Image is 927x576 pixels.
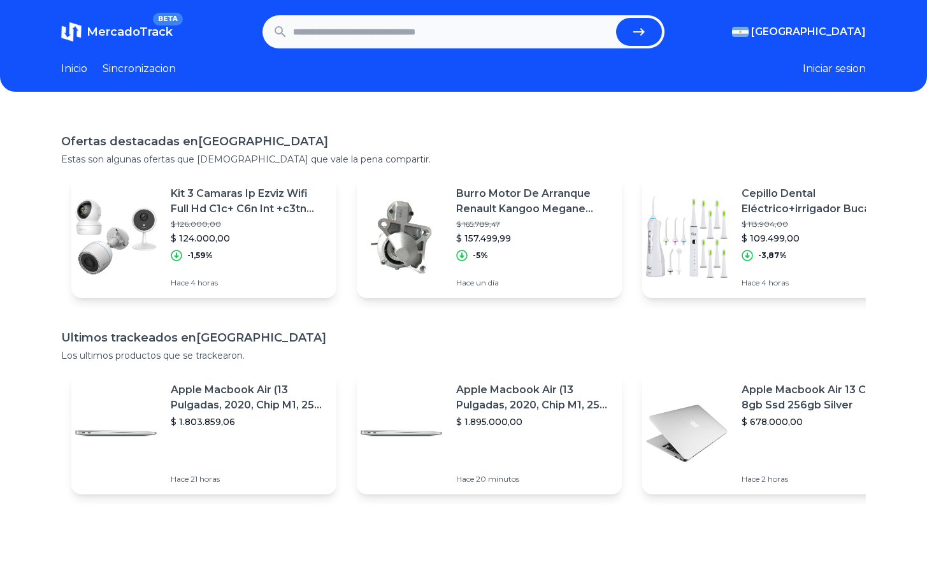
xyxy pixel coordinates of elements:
[642,192,731,282] img: Featured image
[456,219,612,229] p: $ 165.789,47
[171,186,326,217] p: Kit 3 Camaras Ip Ezviz Wifi Full Hd C1c+ C6n Int +c3tn Exter
[171,382,326,413] p: Apple Macbook Air (13 Pulgadas, 2020, Chip M1, 256 Gb De Ssd, 8 Gb De Ram) - Plata
[732,24,866,40] button: [GEOGRAPHIC_DATA]
[642,176,907,298] a: Featured imageCepillo Dental Eléctrico+irrigador Bucal Inalambrico Gadnic$ 113.904,00$ 109.499,00...
[742,232,897,245] p: $ 109.499,00
[103,61,176,76] a: Sincronizacion
[642,372,907,494] a: Featured imageApple Macbook Air 13 Core I5 8gb Ssd 256gb Silver$ 678.000,00Hace 2 horas
[357,192,446,282] img: Featured image
[742,186,897,217] p: Cepillo Dental Eléctrico+irrigador Bucal Inalambrico Gadnic
[61,133,866,150] h1: Ofertas destacadas en [GEOGRAPHIC_DATA]
[742,415,897,428] p: $ 678.000,00
[71,192,161,282] img: Featured image
[61,349,866,362] p: Los ultimos productos que se trackearon.
[187,250,213,261] p: -1,59%
[456,278,612,288] p: Hace un día
[61,22,173,42] a: MercadoTrackBETA
[171,219,326,229] p: $ 126.000,00
[153,13,183,25] span: BETA
[742,382,897,413] p: Apple Macbook Air 13 Core I5 8gb Ssd 256gb Silver
[171,474,326,484] p: Hace 21 horas
[61,61,87,76] a: Inicio
[171,278,326,288] p: Hace 4 horas
[61,22,82,42] img: MercadoTrack
[456,232,612,245] p: $ 157.499,99
[742,474,897,484] p: Hace 2 horas
[473,250,488,261] p: -5%
[742,278,897,288] p: Hace 4 horas
[642,389,731,478] img: Featured image
[71,389,161,478] img: Featured image
[71,176,336,298] a: Featured imageKit 3 Camaras Ip Ezviz Wifi Full Hd C1c+ C6n Int +c3tn Exter$ 126.000,00$ 124.000,0...
[456,186,612,217] p: Burro Motor De Arranque Renault Kangoo Megane Scenic Clio 1.6 16v K4m
[758,250,787,261] p: -3,87%
[456,474,612,484] p: Hace 20 minutos
[732,27,749,37] img: Argentina
[171,415,326,428] p: $ 1.803.859,06
[456,415,612,428] p: $ 1.895.000,00
[357,372,622,494] a: Featured imageApple Macbook Air (13 Pulgadas, 2020, Chip M1, 256 Gb De Ssd, 8 Gb De Ram) - Plata$...
[357,176,622,298] a: Featured imageBurro Motor De Arranque Renault Kangoo Megane Scenic Clio 1.6 16v K4m$ 165.789,47$ ...
[71,372,336,494] a: Featured imageApple Macbook Air (13 Pulgadas, 2020, Chip M1, 256 Gb De Ssd, 8 Gb De Ram) - Plata$...
[171,232,326,245] p: $ 124.000,00
[357,389,446,478] img: Featured image
[751,24,866,40] span: [GEOGRAPHIC_DATA]
[456,382,612,413] p: Apple Macbook Air (13 Pulgadas, 2020, Chip M1, 256 Gb De Ssd, 8 Gb De Ram) - Plata
[87,25,173,39] span: MercadoTrack
[803,61,866,76] button: Iniciar sesion
[61,153,866,166] p: Estas son algunas ofertas que [DEMOGRAPHIC_DATA] que vale la pena compartir.
[61,329,866,347] h1: Ultimos trackeados en [GEOGRAPHIC_DATA]
[742,219,897,229] p: $ 113.904,00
